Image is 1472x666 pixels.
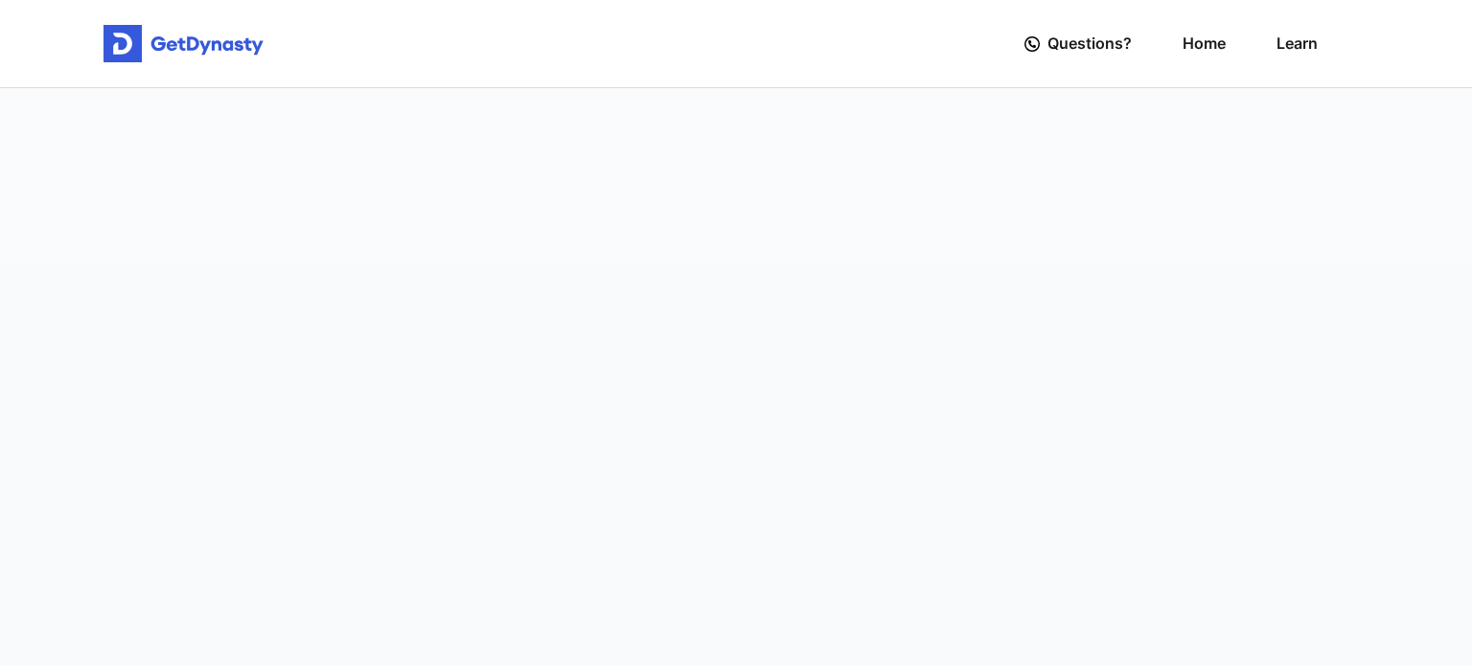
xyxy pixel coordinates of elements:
img: Get started for free with Dynasty Trust Company [103,25,264,63]
a: Home [1183,16,1226,71]
a: Questions? [1024,16,1132,71]
span: Questions? [1047,26,1132,61]
a: Learn [1276,16,1318,71]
